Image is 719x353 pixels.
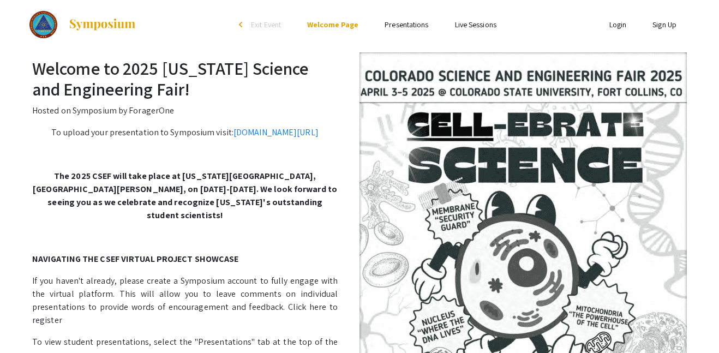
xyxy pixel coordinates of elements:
[239,21,245,28] div: arrow_back_ios
[251,20,281,29] span: Exit Event
[29,11,136,38] a: 2025 Colorado Science and Engineering Fair
[385,20,428,29] a: Presentations
[32,274,687,327] p: If you haven't already, please create a Symposium account to fully engage with the virtual platfo...
[33,170,337,221] strong: The 2025 CSEF will take place at [US_STATE][GEOGRAPHIC_DATA], [GEOGRAPHIC_DATA][PERSON_NAME], on ...
[455,20,496,29] a: Live Sessions
[32,58,687,100] h2: Welcome to 2025 [US_STATE] Science and Engineering Fair!
[32,253,238,265] strong: NAVIGATING THE CSEF VIRTUAL PROJECT SHOWCASE
[307,20,358,29] a: Welcome Page
[652,20,676,29] a: Sign Up
[68,18,136,31] img: Symposium by ForagerOne
[32,126,687,139] p: To upload your presentation to Symposium visit:
[32,104,687,117] p: Hosted on Symposium by ForagerOne
[233,127,319,138] a: [DOMAIN_NAME][URL]
[29,11,57,38] img: 2025 Colorado Science and Engineering Fair
[609,20,627,29] a: Login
